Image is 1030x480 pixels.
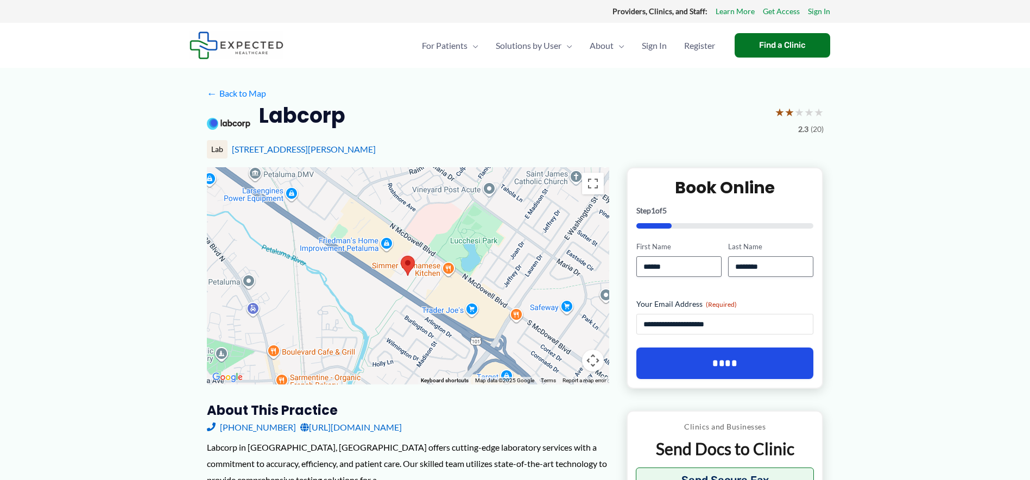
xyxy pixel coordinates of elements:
[207,402,609,419] h3: About this practice
[207,85,266,102] a: ←Back to Map
[636,420,814,434] p: Clinics and Businesses
[232,144,376,154] a: [STREET_ADDRESS][PERSON_NAME]
[541,377,556,383] a: Terms (opens in new tab)
[413,27,487,65] a: For PatientsMenu Toggle
[467,27,478,65] span: Menu Toggle
[189,31,283,59] img: Expected Healthcare Logo - side, dark font, small
[775,102,785,122] span: ★
[487,27,581,65] a: Solutions by UserMenu Toggle
[582,173,604,194] button: Toggle fullscreen view
[794,102,804,122] span: ★
[582,350,604,371] button: Map camera controls
[763,4,800,18] a: Get Access
[475,377,534,383] span: Map data ©2025 Google
[210,370,245,384] img: Google
[612,7,707,16] strong: Providers, Clinics, and Staff:
[804,102,814,122] span: ★
[811,122,824,136] span: (20)
[636,177,814,198] h2: Book Online
[581,27,633,65] a: AboutMenu Toggle
[684,27,715,65] span: Register
[207,140,228,159] div: Lab
[706,300,737,308] span: (Required)
[207,419,296,435] a: [PHONE_NUMBER]
[785,102,794,122] span: ★
[561,27,572,65] span: Menu Toggle
[496,27,561,65] span: Solutions by User
[300,419,402,435] a: [URL][DOMAIN_NAME]
[563,377,606,383] a: Report a map error
[636,299,814,310] label: Your Email Address
[814,102,824,122] span: ★
[636,207,814,214] p: Step of
[614,27,624,65] span: Menu Toggle
[422,27,467,65] span: For Patients
[413,27,724,65] nav: Primary Site Navigation
[735,33,830,58] a: Find a Clinic
[728,242,813,252] label: Last Name
[421,377,469,384] button: Keyboard shortcuts
[636,242,722,252] label: First Name
[642,27,667,65] span: Sign In
[633,27,675,65] a: Sign In
[716,4,755,18] a: Learn More
[651,206,655,215] span: 1
[636,438,814,459] p: Send Docs to Clinic
[207,88,217,98] span: ←
[210,370,245,384] a: Open this area in Google Maps (opens a new window)
[662,206,667,215] span: 5
[808,4,830,18] a: Sign In
[798,122,808,136] span: 2.3
[590,27,614,65] span: About
[259,102,345,129] h2: Labcorp
[675,27,724,65] a: Register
